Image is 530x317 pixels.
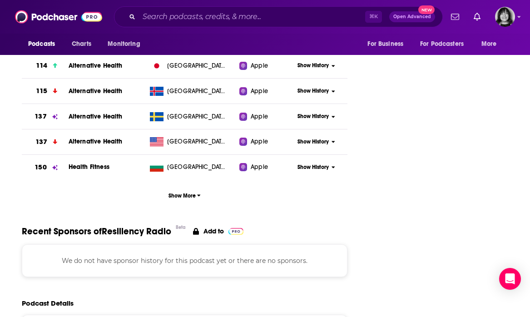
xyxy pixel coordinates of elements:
[22,35,67,53] button: open menu
[167,61,226,70] span: Japan
[167,87,226,96] span: Iceland
[239,61,291,70] a: Apple
[470,9,484,25] a: Show notifications dropdown
[146,112,239,121] a: [GEOGRAPHIC_DATA]
[193,226,243,237] a: Add to
[108,38,140,50] span: Monitoring
[495,7,515,27] img: User Profile
[69,163,109,171] a: Health Fitness
[495,7,515,27] button: Show profile menu
[414,35,477,53] button: open menu
[499,268,521,290] div: Open Intercom Messenger
[239,163,291,172] a: Apple
[167,163,226,172] span: Bulgaria
[72,38,91,50] span: Charts
[146,137,239,146] a: [GEOGRAPHIC_DATA]
[297,62,329,69] span: Show History
[22,104,69,129] a: 137
[101,35,152,53] button: open menu
[447,9,463,25] a: Show notifications dropdown
[239,137,291,146] a: Apple
[22,53,69,78] a: 114
[114,6,443,27] div: Search podcasts, credits, & more...
[239,87,291,96] a: Apple
[292,62,342,69] button: Show History
[292,163,342,171] button: Show History
[292,87,342,95] button: Show History
[365,11,382,23] span: ⌘ K
[475,35,508,53] button: open menu
[292,113,342,120] button: Show History
[36,60,47,71] h3: 114
[297,113,329,120] span: Show History
[239,112,291,121] a: Apple
[146,163,239,172] a: [GEOGRAPHIC_DATA]
[22,79,69,104] a: 115
[228,228,243,235] img: Pro Logo
[251,137,268,146] span: Apple
[146,61,239,70] a: [GEOGRAPHIC_DATA]
[168,193,201,199] span: Show More
[367,38,403,50] span: For Business
[389,11,435,22] button: Open AdvancedNew
[22,226,171,237] span: Recent Sponsors of Resiliency Radio
[297,87,329,95] span: Show History
[251,61,268,70] span: Apple
[146,87,239,96] a: [GEOGRAPHIC_DATA]
[297,163,329,171] span: Show History
[495,7,515,27] span: Logged in as parkdalepublicity1
[15,8,102,25] img: Podchaser - Follow, Share and Rate Podcasts
[22,155,69,180] a: 150
[167,137,226,146] span: United States
[393,15,431,19] span: Open Advanced
[176,224,186,230] div: Beta
[35,162,46,173] h3: 150
[251,112,268,121] span: Apple
[33,256,336,266] p: We do not have sponsor history for this podcast yet or there are no sponsors.
[69,113,123,120] a: Alternative Health
[251,87,268,96] span: Apple
[251,163,268,172] span: Apple
[69,87,123,95] a: Alternative Health
[418,5,435,14] span: New
[481,38,497,50] span: More
[28,38,55,50] span: Podcasts
[69,138,123,145] a: Alternative Health
[167,112,226,121] span: Sweden
[35,111,46,122] h3: 137
[66,35,97,53] a: Charts
[361,35,415,53] button: open menu
[292,138,342,146] button: Show History
[203,227,224,235] p: Add to
[139,10,365,24] input: Search podcasts, credits, & more...
[36,86,47,96] h3: 115
[35,137,47,147] h3: 137
[420,38,464,50] span: For Podcasters
[69,62,123,69] a: Alternative Health
[22,299,74,307] h2: Podcast Details
[297,138,329,146] span: Show History
[22,129,69,154] a: 137
[22,187,347,204] button: Show More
